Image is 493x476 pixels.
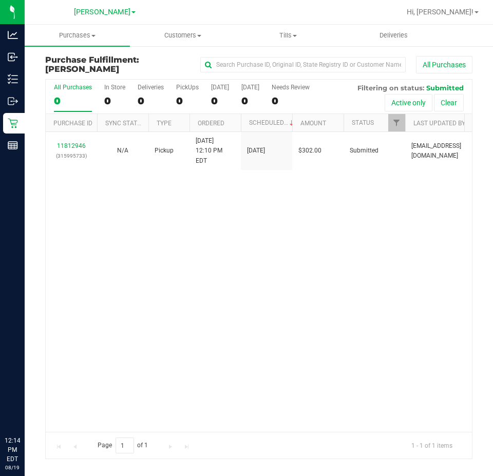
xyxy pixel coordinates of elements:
[8,52,18,62] inline-svg: Inbound
[104,84,125,91] div: In Store
[104,95,125,107] div: 0
[352,119,374,126] a: Status
[366,31,422,40] span: Deliveries
[385,94,432,111] button: Active only
[176,95,199,107] div: 0
[25,25,130,46] a: Purchases
[434,94,464,111] button: Clear
[176,84,199,91] div: PickUps
[8,74,18,84] inline-svg: Inventory
[211,95,229,107] div: 0
[300,120,326,127] a: Amount
[211,84,229,91] div: [DATE]
[200,57,406,72] input: Search Purchase ID, Original ID, State Registry ID or Customer Name...
[74,8,130,16] span: [PERSON_NAME]
[341,25,446,46] a: Deliveries
[403,437,461,453] span: 1 - 1 of 1 items
[117,146,128,156] button: N/A
[5,464,20,471] p: 08/19
[416,56,472,73] button: All Purchases
[54,84,92,91] div: All Purchases
[413,120,465,127] a: Last Updated By
[426,84,464,92] span: Submitted
[54,95,92,107] div: 0
[350,146,378,156] span: Submitted
[241,95,259,107] div: 0
[298,146,321,156] span: $302.00
[5,436,20,464] p: 12:14 PM EDT
[52,151,91,161] p: (315995733)
[53,120,92,127] a: Purchase ID
[407,8,473,16] span: Hi, [PERSON_NAME]!
[388,114,405,131] a: Filter
[25,31,130,40] span: Purchases
[89,437,157,453] span: Page of 1
[272,95,310,107] div: 0
[138,95,164,107] div: 0
[8,30,18,40] inline-svg: Analytics
[236,31,340,40] span: Tills
[235,25,340,46] a: Tills
[241,84,259,91] div: [DATE]
[116,437,134,453] input: 1
[157,120,172,127] a: Type
[249,119,296,126] a: Scheduled
[8,140,18,150] inline-svg: Reports
[196,136,235,166] span: [DATE] 12:10 PM EDT
[247,146,265,156] span: [DATE]
[105,120,145,127] a: Sync Status
[198,120,224,127] a: Ordered
[45,64,119,74] span: [PERSON_NAME]
[57,142,86,149] a: 11812946
[130,31,235,40] span: Customers
[30,392,43,405] iframe: Resource center unread badge
[357,84,424,92] span: Filtering on status:
[155,146,174,156] span: Pickup
[272,84,310,91] div: Needs Review
[138,84,164,91] div: Deliveries
[8,118,18,128] inline-svg: Retail
[8,96,18,106] inline-svg: Outbound
[117,147,128,154] span: Not Applicable
[45,55,187,73] h3: Purchase Fulfillment:
[130,25,235,46] a: Customers
[10,394,41,425] iframe: Resource center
